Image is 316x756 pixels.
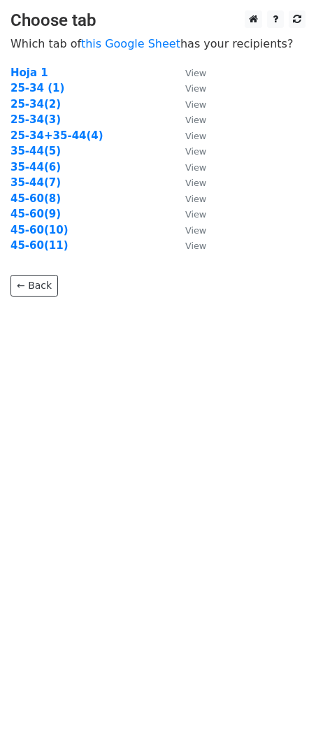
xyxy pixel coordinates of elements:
small: View [185,194,206,204]
small: View [185,131,206,141]
small: View [185,162,206,173]
small: View [185,146,206,157]
a: 35-44(5) [10,145,61,157]
a: 45-60(11) [10,239,69,252]
a: View [171,66,206,79]
a: View [171,98,206,110]
a: 25-34 (1) [10,82,64,94]
a: 25-34(3) [10,113,61,126]
small: View [185,68,206,78]
a: ← Back [10,275,58,297]
small: View [185,225,206,236]
small: View [185,209,206,220]
a: View [171,113,206,126]
a: 45-60(8) [10,192,61,205]
small: View [185,241,206,251]
a: View [171,239,206,252]
a: View [171,82,206,94]
p: Which tab of has your recipients? [10,36,306,51]
small: View [185,178,206,188]
small: View [185,115,206,125]
a: 45-60(10) [10,224,69,236]
a: 35-44(7) [10,176,61,189]
a: 25-34+35-44(4) [10,129,103,142]
a: 35-44(6) [10,161,61,173]
h3: Choose tab [10,10,306,31]
a: View [171,145,206,157]
a: this Google Sheet [81,37,180,50]
a: 25-34(2) [10,98,61,110]
a: View [171,161,206,173]
a: View [171,129,206,142]
a: Hoja 1 [10,66,48,79]
a: View [171,224,206,236]
small: View [185,99,206,110]
a: View [171,208,206,220]
a: View [171,176,206,189]
small: View [185,83,206,94]
a: 45-60(9) [10,208,61,220]
a: View [171,192,206,205]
